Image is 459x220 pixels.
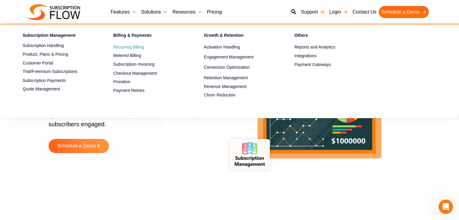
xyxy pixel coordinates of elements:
[204,83,247,90] span: Revenue Management
[23,77,66,84] span: Subscription Payments
[170,6,204,18] a: Resources
[298,6,327,18] a: Support
[113,87,183,94] a: Payment Retries
[23,32,92,41] h4: Subscription Management
[295,32,364,41] h4: Others
[204,64,273,71] a: Conversion Optimization
[204,54,273,61] a: Engagement Management
[113,70,157,77] span: Checkout Management
[23,86,92,93] a: Quote Management
[113,44,183,51] a: Recurring Billing
[139,6,170,18] a: Solutions
[295,61,331,68] span: Payment Gateways
[113,87,144,94] span: Payment Retries
[204,83,273,90] a: Revenue Management
[379,6,429,18] a: Schedule a Demo
[327,6,350,18] a: Login
[295,53,317,59] span: Integrations
[204,74,273,81] a: Retention Management
[23,51,92,58] a: Product, Plans & Pricing
[57,143,96,149] span: Schedule a Demo
[113,32,183,41] h4: Billing & Payments
[23,59,92,67] a: Customer Portal
[295,52,364,59] a: Integrations
[23,68,92,75] a: Trial/Freemium Subscriptions
[205,6,224,18] a: Pricing
[23,51,68,58] span: Product, Plans & Pricing
[113,70,183,77] a: Checkout Management
[438,200,453,214] iframe: Intercom live chat
[113,61,183,68] a: Subscription Invoicing
[204,75,248,81] span: Retention Management
[113,44,144,50] span: Recurring Billing
[204,44,273,51] a: Activation Handling
[49,139,109,153] a: Schedule a Demo
[108,6,139,18] a: Features
[204,32,273,41] h4: Growth & Retention
[350,6,379,18] a: Contact Us
[23,42,92,49] a: Subscription Handling
[23,60,53,66] span: Customer Portal
[204,92,235,98] span: Churn Reduction
[295,44,335,50] span: Reports and Analytics
[27,4,80,20] img: Subscriptionflow
[113,78,183,86] a: Proration
[113,52,183,59] a: Metered Billing
[295,44,364,51] a: Reports and Analytics
[204,92,273,99] a: Churn Reduction
[295,61,364,68] a: Payment Gateways
[23,77,92,84] a: Subscription Payments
